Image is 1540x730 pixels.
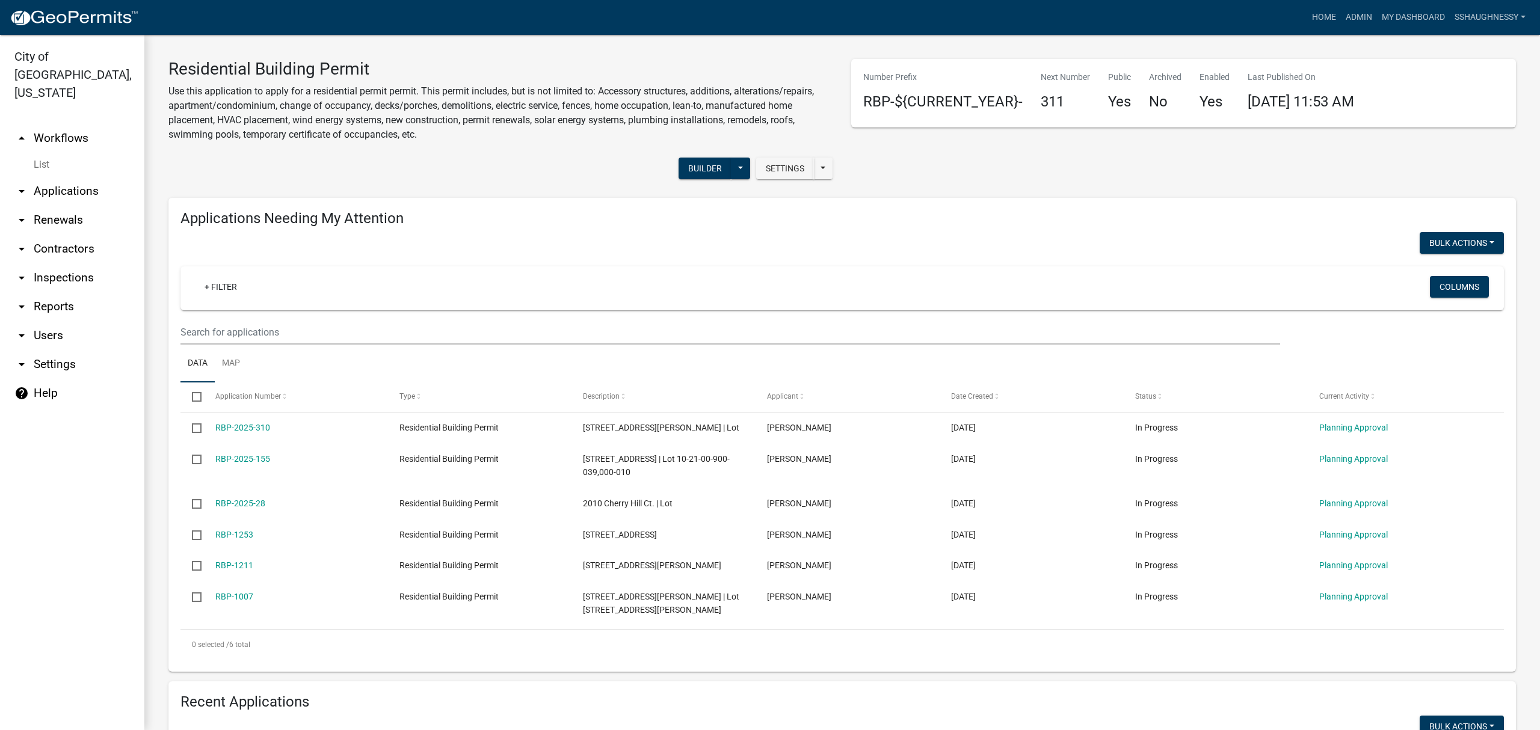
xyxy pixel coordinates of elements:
[215,345,247,383] a: Map
[180,210,1504,227] h4: Applications Needing My Attention
[215,592,253,601] a: RBP-1007
[1308,382,1492,411] datatable-header-cell: Current Activity
[399,392,415,400] span: Type
[215,423,270,432] a: RBP-2025-310
[1135,592,1178,601] span: In Progress
[951,392,993,400] span: Date Created
[399,560,499,570] span: Residential Building Permit
[215,498,265,508] a: RBP-2025-28
[399,498,499,508] span: Residential Building Permit
[215,560,253,570] a: RBP-1211
[1430,276,1489,298] button: Columns
[940,382,1124,411] datatable-header-cell: Date Created
[583,423,739,432] span: 231 Hopkins Lane Jeffersonville IN | Lot
[951,454,976,464] span: 05/07/2025
[863,93,1023,111] h4: RBP-${CURRENT_YEAR}-
[1108,71,1131,84] p: Public
[1307,6,1341,29] a: Home
[14,184,29,198] i: arrow_drop_down
[215,530,253,539] a: RBP-1253
[1319,454,1388,464] a: Planning Approval
[14,357,29,372] i: arrow_drop_down
[14,386,29,400] i: help
[399,454,499,464] span: Residential Building Permit
[1319,423,1388,432] a: Planning Approval
[399,530,499,539] span: Residential Building Permit
[767,530,831,539] span: Robyn Wall
[1135,498,1178,508] span: In Progress
[583,592,739,615] span: 5616 Bailey Grant Rd. | Lot 412 old stoner place
[14,131,29,146] i: arrow_drop_up
[1248,93,1354,110] span: [DATE] 11:53 AM
[679,158,731,179] button: Builder
[1149,71,1181,84] p: Archived
[767,592,831,601] span: greg furnish
[583,392,620,400] span: Description
[180,320,1280,345] input: Search for applications
[14,271,29,285] i: arrow_drop_down
[951,592,976,601] span: 03/05/2024
[951,423,976,432] span: 08/06/2025
[1420,232,1504,254] button: Bulk Actions
[192,640,229,649] span: 0 selected /
[571,382,756,411] datatable-header-cell: Description
[180,345,215,383] a: Data
[399,592,499,601] span: Residential Building Permit
[14,328,29,343] i: arrow_drop_down
[203,382,387,411] datatable-header-cell: Application Number
[767,560,831,570] span: Madison McGuigan
[1135,454,1178,464] span: In Progress
[387,382,571,411] datatable-header-cell: Type
[951,498,976,508] span: 01/29/2025
[863,71,1023,84] p: Number Prefix
[583,454,730,477] span: 16 E Applegate lane Jeffersonville IN 47130 | Lot 10-21-00-900-039,000-010
[767,498,831,508] span: Danielle M. Bowen
[215,454,270,464] a: RBP-2025-155
[14,242,29,256] i: arrow_drop_down
[1319,530,1388,539] a: Planning Approval
[583,498,673,508] span: 2010 Cherry Hill Ct. | Lot
[767,423,831,432] span: Travis Thieneman
[1200,93,1230,111] h4: Yes
[1108,93,1131,111] h4: Yes
[1124,382,1308,411] datatable-header-cell: Status
[1319,392,1369,400] span: Current Activity
[1450,6,1530,29] a: sshaughnessy
[767,454,831,464] span: Mordecai Dickson
[1341,6,1377,29] a: Admin
[14,299,29,314] i: arrow_drop_down
[180,693,1504,711] h4: Recent Applications
[1041,71,1090,84] p: Next Number
[399,423,499,432] span: Residential Building Permit
[168,84,833,142] p: Use this application to apply for a residential permit permit. This permit includes, but is not l...
[583,560,721,570] span: 1952 Fisher Lane | Lot 13
[1135,392,1156,400] span: Status
[1200,71,1230,84] p: Enabled
[180,630,1504,660] div: 6 total
[1319,498,1388,508] a: Planning Approval
[1149,93,1181,111] h4: No
[767,392,798,400] span: Applicant
[14,213,29,227] i: arrow_drop_down
[168,59,833,79] h3: Residential Building Permit
[583,530,657,539] span: 5500 Buckthorne Dr | Lot
[215,392,281,400] span: Application Number
[1377,6,1450,29] a: My Dashboard
[1319,592,1388,601] a: Planning Approval
[195,276,247,298] a: + Filter
[756,382,940,411] datatable-header-cell: Applicant
[1248,71,1354,84] p: Last Published On
[1135,560,1178,570] span: In Progress
[756,158,814,179] button: Settings
[1041,93,1090,111] h4: 311
[951,530,976,539] span: 07/16/2024
[1135,530,1178,539] span: In Progress
[180,382,203,411] datatable-header-cell: Select
[951,560,976,570] span: 06/14/2024
[1135,423,1178,432] span: In Progress
[1319,560,1388,570] a: Planning Approval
